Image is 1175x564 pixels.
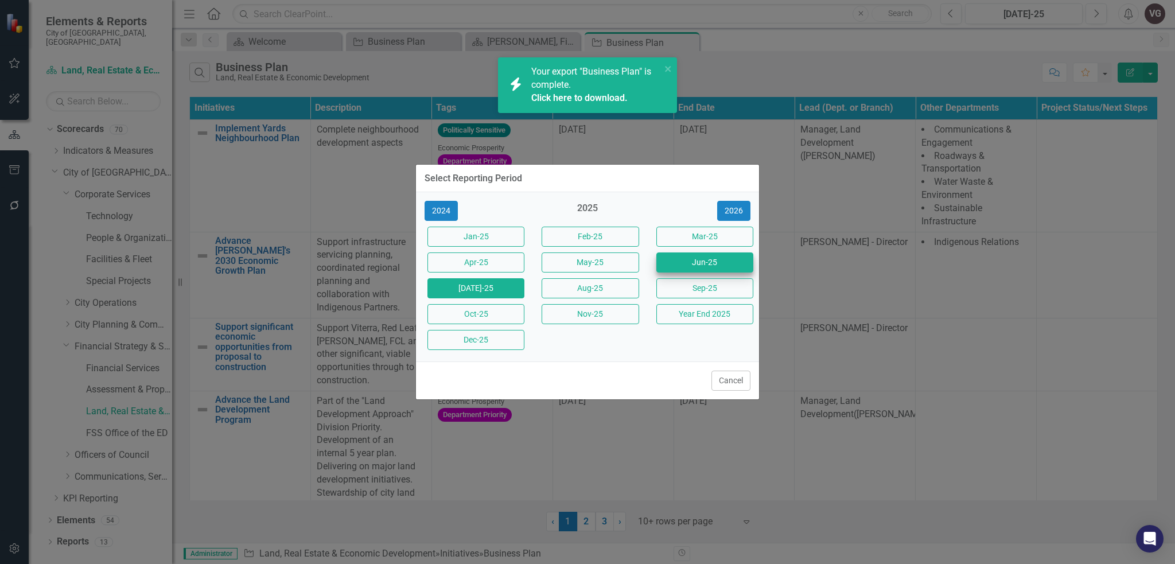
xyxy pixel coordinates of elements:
[425,201,458,221] button: 2024
[427,330,524,350] button: Dec-25
[427,278,524,298] button: [DATE]-25
[542,304,639,324] button: Nov-25
[656,304,753,324] button: Year End 2025
[656,252,753,273] button: Jun-25
[531,66,658,105] span: Your export "Business Plan" is complete.
[427,227,524,247] button: Jan-25
[539,202,636,221] div: 2025
[542,278,639,298] button: Aug-25
[531,92,628,103] a: Click here to download.
[711,371,750,391] button: Cancel
[425,173,522,184] div: Select Reporting Period
[1136,525,1164,553] div: Open Intercom Messenger
[664,62,672,75] button: close
[427,252,524,273] button: Apr-25
[717,201,750,221] button: 2026
[542,252,639,273] button: May-25
[542,227,639,247] button: Feb-25
[427,304,524,324] button: Oct-25
[656,227,753,247] button: Mar-25
[656,278,753,298] button: Sep-25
